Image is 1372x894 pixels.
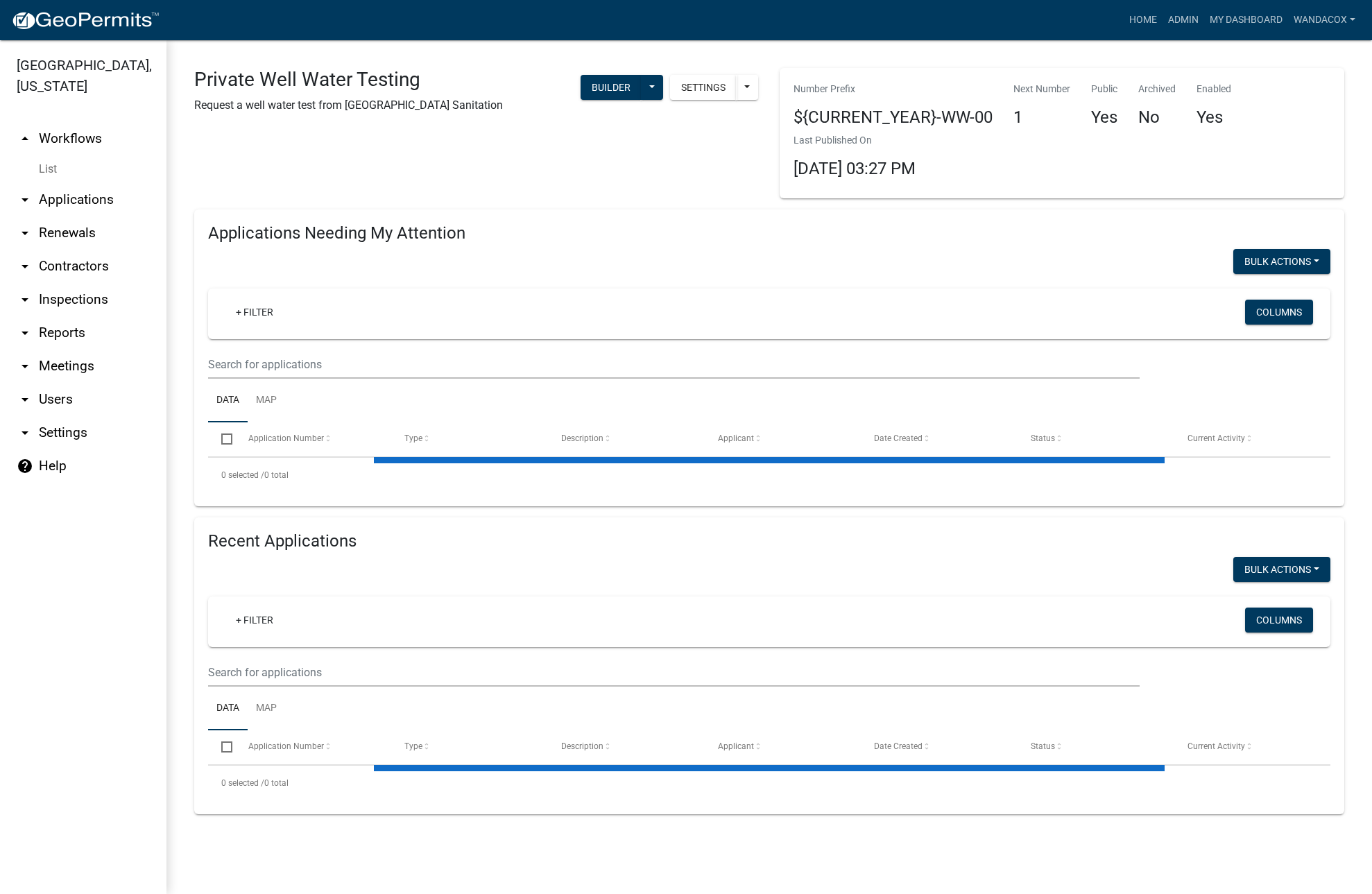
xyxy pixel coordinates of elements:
[1018,422,1174,456] datatable-header-cell: Status
[234,730,391,764] datatable-header-cell: Application Number
[548,422,705,456] datatable-header-cell: Description
[208,658,1140,687] input: Search for applications
[17,291,33,308] i: arrow_drop_down
[208,379,248,423] a: Data
[548,730,705,764] datatable-header-cell: Description
[17,258,33,275] i: arrow_drop_down
[17,225,33,241] i: arrow_drop_down
[208,687,248,731] a: Data
[208,458,1330,492] div: 0 total
[225,300,284,325] a: + Filter
[208,422,234,456] datatable-header-cell: Select
[704,730,861,764] datatable-header-cell: Applicant
[1204,7,1288,33] a: My Dashboard
[194,68,503,92] h3: Private Well Water Testing
[1245,608,1313,633] button: Columns
[208,766,1330,800] div: 0 total
[208,730,234,764] datatable-header-cell: Select
[704,422,861,456] datatable-header-cell: Applicant
[1031,741,1055,751] span: Status
[248,741,324,751] span: Application Number
[248,379,285,423] a: Map
[718,433,754,443] span: Applicant
[1174,730,1330,764] datatable-header-cell: Current Activity
[17,458,33,474] i: help
[221,470,264,480] span: 0 selected /
[1233,557,1330,582] button: Bulk Actions
[17,130,33,147] i: arrow_drop_up
[1233,249,1330,274] button: Bulk Actions
[248,433,324,443] span: Application Number
[17,424,33,441] i: arrow_drop_down
[1138,82,1176,96] p: Archived
[874,741,923,751] span: Date Created
[794,108,993,128] h4: ${CURRENT_YEAR}-WW-00
[1197,108,1231,128] h4: Yes
[1124,7,1163,33] a: Home
[17,191,33,208] i: arrow_drop_down
[1245,300,1313,325] button: Columns
[1187,741,1245,751] span: Current Activity
[17,325,33,341] i: arrow_drop_down
[561,433,603,443] span: Description
[794,82,993,96] p: Number Prefix
[670,75,737,100] button: Settings
[1013,108,1070,128] h4: 1
[1197,82,1231,96] p: Enabled
[794,133,916,148] p: Last Published On
[208,531,1330,551] h4: Recent Applications
[1163,7,1204,33] a: Admin
[248,687,285,731] a: Map
[404,433,422,443] span: Type
[225,608,284,633] a: + Filter
[17,358,33,375] i: arrow_drop_down
[718,741,754,751] span: Applicant
[1091,108,1117,128] h4: Yes
[391,422,548,456] datatable-header-cell: Type
[1031,433,1055,443] span: Status
[581,75,642,100] button: Builder
[874,433,923,443] span: Date Created
[221,778,264,788] span: 0 selected /
[208,223,1330,243] h4: Applications Needing My Attention
[391,730,548,764] datatable-header-cell: Type
[1187,433,1245,443] span: Current Activity
[1013,82,1070,96] p: Next Number
[234,422,391,456] datatable-header-cell: Application Number
[1018,730,1174,764] datatable-header-cell: Status
[561,741,603,751] span: Description
[17,391,33,408] i: arrow_drop_down
[861,730,1018,764] datatable-header-cell: Date Created
[208,350,1140,379] input: Search for applications
[794,159,916,178] span: [DATE] 03:27 PM
[1091,82,1117,96] p: Public
[1174,422,1330,456] datatable-header-cell: Current Activity
[1288,7,1361,33] a: WandaCox
[194,97,503,114] p: Request a well water test from [GEOGRAPHIC_DATA] Sanitation
[861,422,1018,456] datatable-header-cell: Date Created
[1138,108,1176,128] h4: No
[404,741,422,751] span: Type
